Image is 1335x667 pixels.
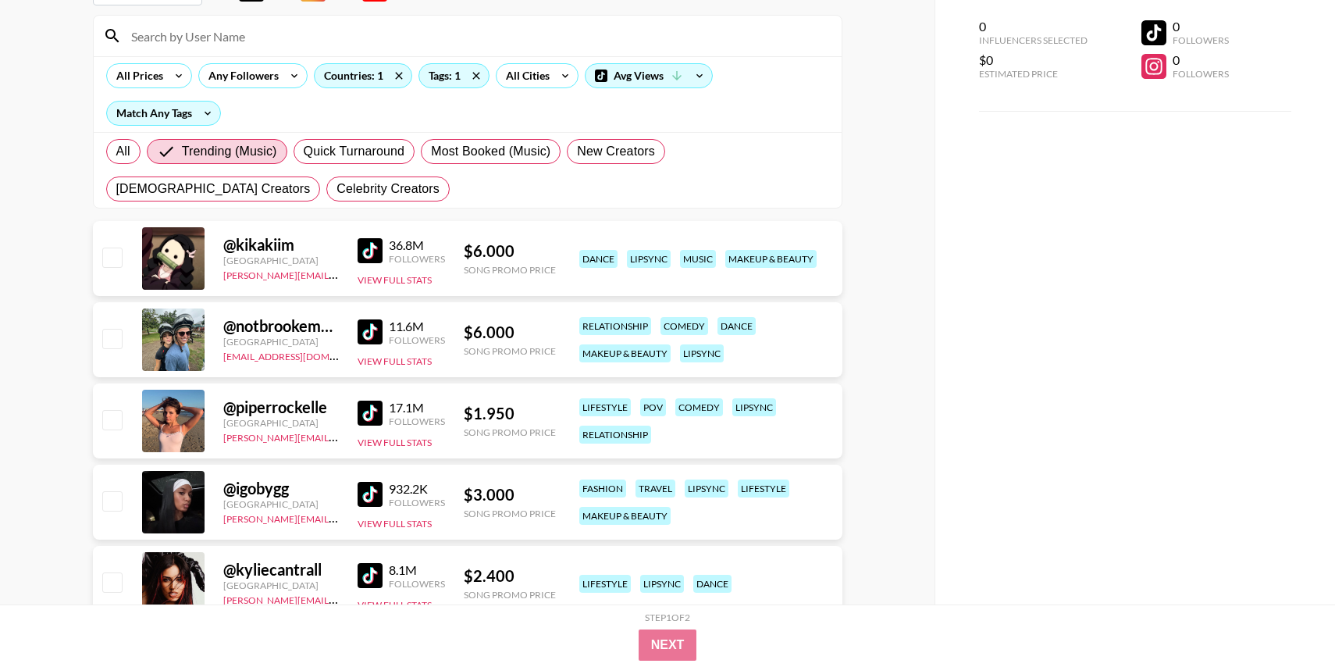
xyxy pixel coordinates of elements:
[389,562,445,578] div: 8.1M
[389,319,445,334] div: 11.6M
[223,348,380,362] a: [EMAIL_ADDRESS][DOMAIN_NAME]
[389,334,445,346] div: Followers
[389,253,445,265] div: Followers
[315,64,411,87] div: Countries: 1
[979,52,1088,68] div: $0
[1257,589,1316,648] iframe: Drift Widget Chat Controller
[579,507,671,525] div: makeup & beauty
[579,250,618,268] div: dance
[358,238,383,263] img: TikTok
[640,575,684,593] div: lipsync
[680,344,724,362] div: lipsync
[979,68,1088,80] div: Estimated Price
[336,180,440,198] span: Celebrity Creators
[1173,68,1229,80] div: Followers
[586,64,712,87] div: Avg Views
[358,437,432,448] button: View Full Stats
[725,250,817,268] div: makeup & beauty
[223,479,339,498] div: @ igobygg
[579,575,631,593] div: lifestyle
[464,508,556,519] div: Song Promo Price
[223,580,339,591] div: [GEOGRAPHIC_DATA]
[732,398,776,416] div: lipsync
[223,591,454,606] a: [PERSON_NAME][EMAIL_ADDRESS][DOMAIN_NAME]
[122,23,832,48] input: Search by User Name
[223,417,339,429] div: [GEOGRAPHIC_DATA]
[635,480,675,498] div: travel
[640,398,666,416] div: pov
[464,345,556,357] div: Song Promo Price
[464,404,556,423] div: $ 1.950
[223,429,454,444] a: [PERSON_NAME][EMAIL_ADDRESS][DOMAIN_NAME]
[223,560,339,580] div: @ kyliecantrall
[389,416,445,427] div: Followers
[389,481,445,497] div: 932.2K
[464,589,556,601] div: Song Promo Price
[577,142,655,161] span: New Creators
[419,64,489,87] div: Tags: 1
[182,142,277,161] span: Trending (Music)
[223,510,454,525] a: [PERSON_NAME][EMAIL_ADDRESS][DOMAIN_NAME]
[627,250,671,268] div: lipsync
[645,612,690,623] div: Step 1 of 2
[717,317,756,335] div: dance
[107,64,166,87] div: All Prices
[358,518,432,530] button: View Full Stats
[358,355,432,367] button: View Full Stats
[579,398,631,416] div: lifestyle
[358,563,383,588] img: TikTok
[199,64,282,87] div: Any Followers
[358,599,432,611] button: View Full Stats
[693,575,732,593] div: dance
[116,142,130,161] span: All
[979,19,1088,34] div: 0
[639,630,697,661] button: Next
[358,401,383,426] img: TikTok
[464,264,556,276] div: Song Promo Price
[223,235,339,255] div: @ kikakiim
[304,142,405,161] span: Quick Turnaround
[579,317,651,335] div: relationship
[223,336,339,348] div: [GEOGRAPHIC_DATA]
[223,398,339,417] div: @ piperrockelle
[358,274,432,286] button: View Full Stats
[464,485,556,505] div: $ 3.000
[675,398,723,416] div: comedy
[116,180,311,198] span: [DEMOGRAPHIC_DATA] Creators
[1173,52,1229,68] div: 0
[223,316,339,336] div: @ notbrookemonk
[223,498,339,510] div: [GEOGRAPHIC_DATA]
[979,34,1088,46] div: Influencers Selected
[738,480,789,498] div: lifestyle
[389,400,445,416] div: 17.1M
[389,237,445,253] div: 36.8M
[1173,19,1229,34] div: 0
[464,323,556,342] div: $ 6.000
[358,319,383,344] img: TikTok
[464,566,556,586] div: $ 2.400
[464,426,556,438] div: Song Promo Price
[579,480,626,498] div: fashion
[579,344,671,362] div: makeup & beauty
[431,142,550,161] span: Most Booked (Music)
[389,578,445,590] div: Followers
[223,255,339,266] div: [GEOGRAPHIC_DATA]
[464,241,556,261] div: $ 6.000
[389,497,445,508] div: Followers
[579,426,651,444] div: relationship
[680,250,716,268] div: music
[685,480,728,498] div: lipsync
[223,266,454,281] a: [PERSON_NAME][EMAIL_ADDRESS][DOMAIN_NAME]
[1173,34,1229,46] div: Followers
[358,482,383,507] img: TikTok
[660,317,708,335] div: comedy
[107,102,220,125] div: Match Any Tags
[497,64,553,87] div: All Cities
